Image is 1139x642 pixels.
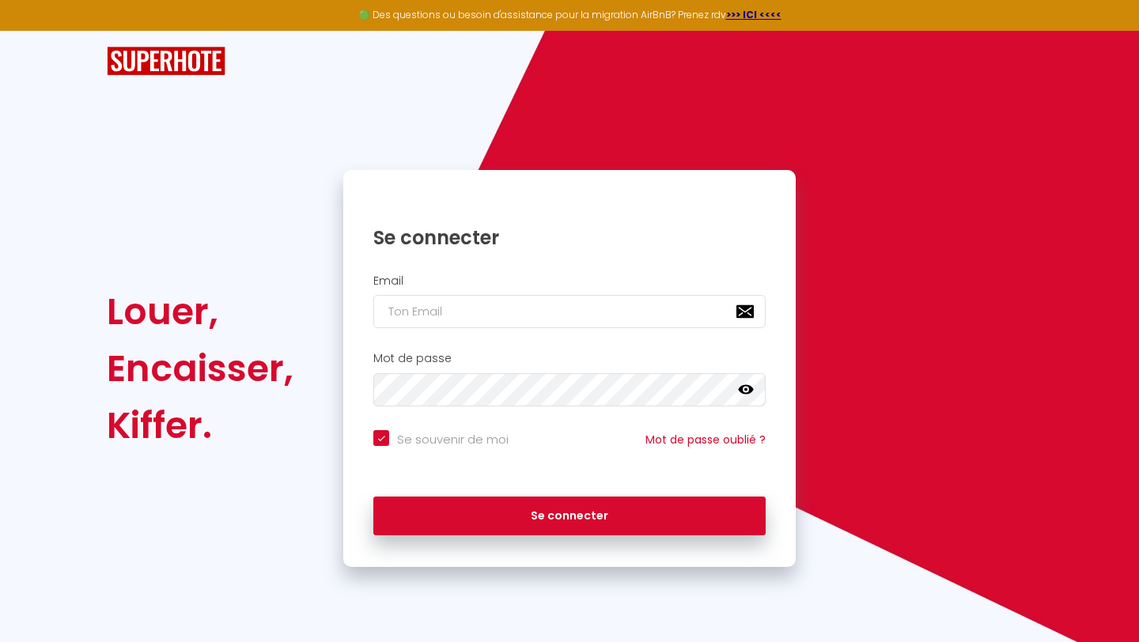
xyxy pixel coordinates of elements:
[373,497,766,536] button: Se connecter
[645,432,766,448] a: Mot de passe oublié ?
[373,352,766,365] h2: Mot de passe
[726,8,781,21] a: >>> ICI <<<<
[107,47,225,76] img: SuperHote logo
[107,397,293,454] div: Kiffer.
[373,295,766,328] input: Ton Email
[373,274,766,288] h2: Email
[107,283,293,340] div: Louer,
[107,340,293,397] div: Encaisser,
[373,225,766,250] h1: Se connecter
